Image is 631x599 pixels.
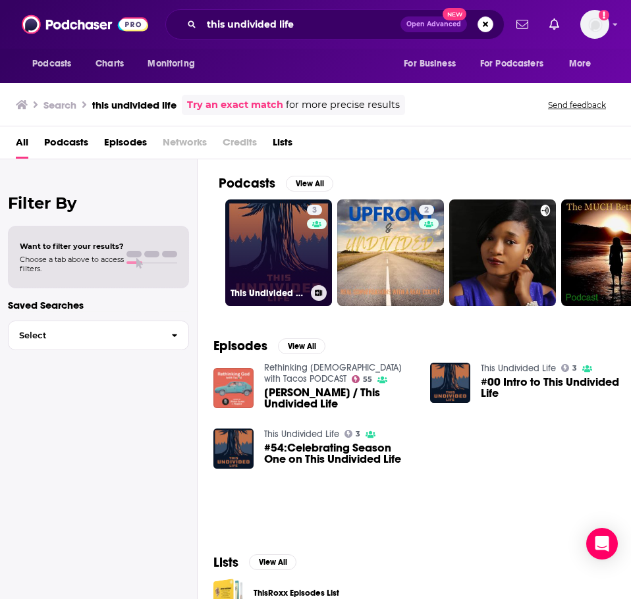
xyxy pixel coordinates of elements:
a: ListsView All [213,554,296,571]
a: Episodes [104,132,147,159]
a: PodcastsView All [219,175,333,192]
a: Charts [87,51,132,76]
button: Select [8,321,189,350]
span: Open Advanced [406,21,461,28]
a: All [16,132,28,159]
button: Send feedback [544,99,610,111]
button: Show profile menu [580,10,609,39]
h2: Lists [213,554,238,571]
span: Credits [223,132,257,159]
a: Try an exact match [187,97,283,113]
a: 3This Undivided Life [225,199,332,306]
h3: this undivided life [92,99,177,111]
a: Show notifications dropdown [511,13,534,36]
span: Networks [163,132,207,159]
input: Search podcasts, credits, & more... [202,14,400,35]
button: Open AdvancedNew [400,16,467,32]
a: 55 [352,375,373,383]
a: 2 [419,205,434,215]
a: 2 [337,199,444,306]
span: 3 [312,204,317,217]
span: 3 [356,431,360,437]
span: More [569,55,591,73]
p: Saved Searches [8,299,189,311]
a: #00 Intro to This Undivided Life [481,377,631,399]
span: 2 [424,204,429,217]
span: for more precise results [286,97,400,113]
svg: Add a profile image [599,10,609,20]
div: Search podcasts, credits, & more... [165,9,505,39]
button: View All [286,176,333,192]
a: This Undivided Life [481,363,556,374]
img: #00 Intro to This Undivided Life [430,363,470,403]
span: Monitoring [148,55,194,73]
a: 3 [344,430,361,438]
span: Choose a tab above to access filters. [20,255,124,273]
a: 3 [561,364,578,372]
h2: Podcasts [219,175,275,192]
span: Select [9,331,161,340]
button: View All [249,554,296,570]
span: New [443,8,466,20]
img: User Profile [580,10,609,39]
span: Charts [96,55,124,73]
span: Podcasts [32,55,71,73]
h3: This Undivided Life [231,288,306,299]
span: 3 [572,365,577,371]
img: #54:Celebrating Season One on This Undivided Life [213,429,254,469]
h2: Filter By [8,194,189,213]
button: open menu [472,51,562,76]
span: Logged in as GregKubie [580,10,609,39]
button: View All [278,338,325,354]
h2: Episodes [213,338,267,354]
span: [PERSON_NAME] / This Undivided Life [264,387,414,409]
button: open menu [23,51,88,76]
a: #54:Celebrating Season One on This Undivided Life [264,442,414,465]
img: Podchaser - Follow, Share and Rate Podcasts [22,12,148,37]
a: Troy McLaughlin / This Undivided Life [264,387,414,409]
span: For Podcasters [480,55,543,73]
span: For Business [404,55,456,73]
a: This Undivided Life [264,429,339,440]
div: Open Intercom Messenger [586,528,618,560]
a: Show notifications dropdown [544,13,564,36]
a: Podcasts [44,132,88,159]
button: open menu [560,51,608,76]
a: 3 [307,205,322,215]
span: 55 [363,377,372,382]
span: Want to filter your results? [20,242,124,251]
button: open menu [395,51,472,76]
a: Rethinking God with Tacos PODCAST [264,362,402,384]
button: open menu [138,51,211,76]
a: Lists [273,132,292,159]
a: EpisodesView All [213,338,325,354]
h3: Search [43,99,76,111]
img: Troy McLaughlin / This Undivided Life [213,368,254,408]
